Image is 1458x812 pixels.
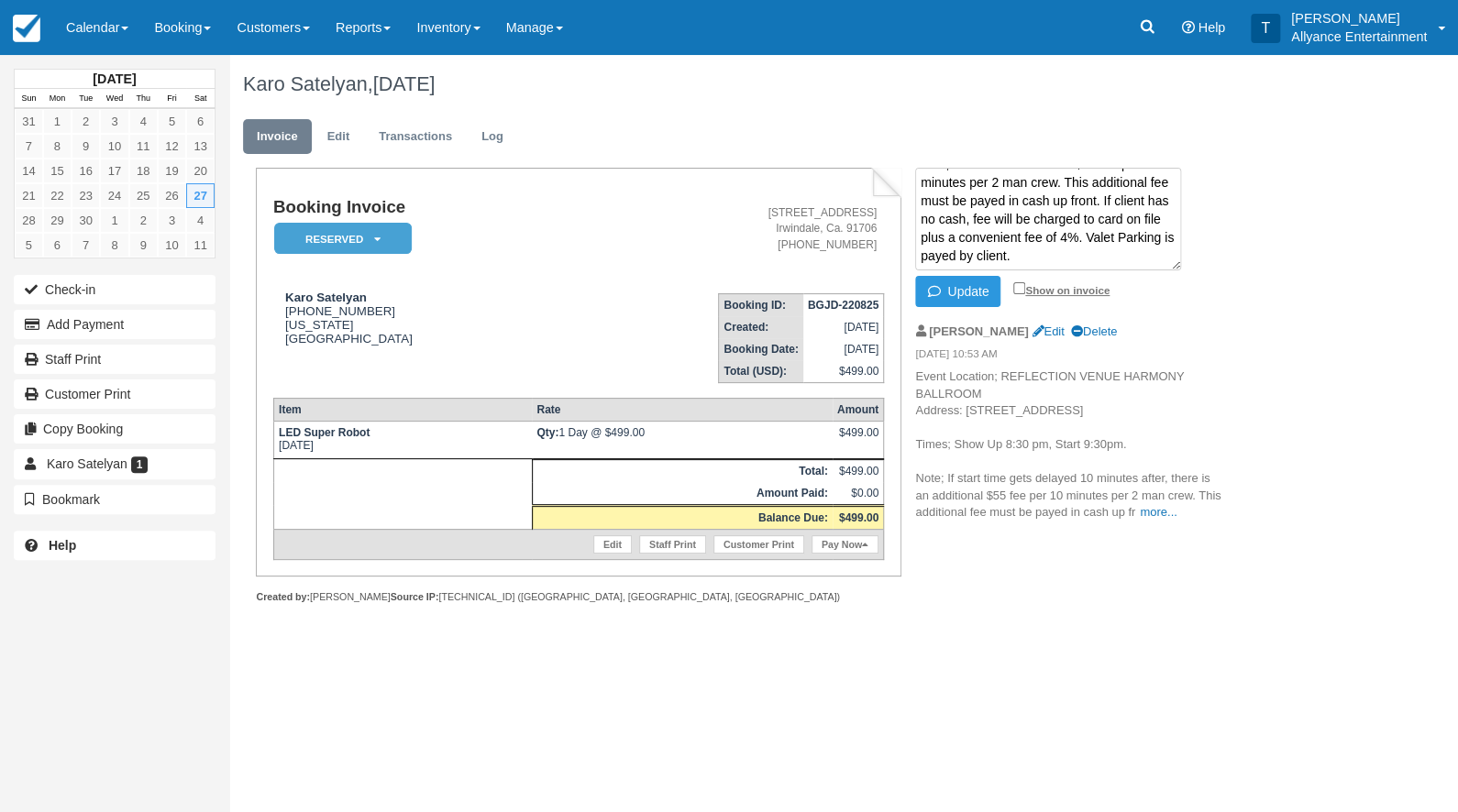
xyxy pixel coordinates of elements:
a: 10 [100,134,128,159]
a: 28 [15,208,43,233]
a: 16 [72,159,100,183]
a: Pay Now [812,535,878,554]
strong: Qty [536,426,558,439]
a: Delete [1071,324,1117,338]
p: Event Location; REFLECTION VENUE HARMONY BALLROOM Address: [STREET_ADDRESS] Times; Show Up 8:30 p... [915,368,1224,521]
button: Copy Booking [14,414,215,444]
a: Invoice [243,119,312,155]
button: Add Payment [14,310,215,339]
a: 19 [158,159,186,183]
th: Mon [43,89,72,109]
a: 9 [72,134,100,159]
p: [PERSON_NAME] [1291,9,1427,27]
a: Customer Print [713,535,804,554]
a: 11 [186,233,215,258]
a: 4 [186,208,215,233]
a: 25 [129,183,158,208]
a: 4 [129,109,158,134]
a: Karo Satelyan 1 [14,449,215,478]
a: 7 [72,233,100,258]
a: Help [14,531,215,560]
a: 5 [15,233,43,258]
th: Tue [72,89,100,109]
th: Total (USD): [719,360,803,383]
a: 27 [186,183,215,208]
span: Help [1198,20,1225,35]
strong: [PERSON_NAME] [929,324,1029,338]
th: Sat [186,89,215,109]
a: 2 [72,109,100,134]
th: Item [273,398,532,421]
strong: LED Super Robot [279,426,370,439]
p: Allyance Entertainment [1291,27,1427,46]
a: 21 [15,183,43,208]
td: [DATE] [803,338,884,360]
img: checkfront-main-nav-mini-logo.png [13,15,40,42]
div: [PHONE_NUMBER] [US_STATE] [GEOGRAPHIC_DATA] [273,291,558,346]
a: 3 [158,208,186,233]
a: Staff Print [639,535,706,554]
th: Sun [15,89,43,109]
strong: $499.00 [839,511,878,524]
a: 12 [158,134,186,159]
div: $499.00 [837,426,878,454]
a: more... [1140,505,1176,519]
a: 24 [100,183,128,208]
em: Reserved [274,223,412,255]
th: Booking ID: [719,293,803,316]
th: Fri [158,89,186,109]
a: 6 [186,109,215,134]
span: Karo Satelyan [47,456,127,471]
strong: Created by: [256,591,310,602]
a: 23 [72,183,100,208]
button: Check-in [14,275,215,304]
a: 3 [100,109,128,134]
span: [DATE] [373,72,436,95]
a: 17 [100,159,128,183]
a: 10 [158,233,186,258]
th: Total: [532,459,832,482]
td: [DATE] [803,316,884,338]
strong: [DATE] [93,71,136,86]
a: Edit [593,535,632,554]
em: [DATE] 10:53 AM [915,346,1224,367]
a: 6 [43,233,72,258]
i: Help [1181,21,1194,34]
th: Amount [833,398,884,421]
a: 8 [43,134,72,159]
td: $499.00 [833,459,884,482]
strong: BGJD-220825 [808,299,878,312]
a: 20 [186,159,215,183]
address: [STREET_ADDRESS] Irwindale, Ca. 91706 [PHONE_NUMBER] [566,205,877,252]
span: 1 [131,456,149,473]
a: 15 [43,159,72,183]
a: 9 [129,233,158,258]
h1: Karo Satelyan, [243,73,1309,95]
a: 26 [158,183,186,208]
a: 14 [15,159,43,183]
a: Customer Print [14,379,215,409]
a: 29 [43,208,72,233]
a: 30 [72,208,100,233]
td: $499.00 [803,360,884,383]
a: 8 [100,233,128,258]
div: T [1251,14,1280,43]
a: 7 [15,134,43,159]
a: Edit [314,119,363,155]
th: Balance Due: [532,505,832,529]
a: Log [468,119,517,155]
a: 11 [129,134,158,159]
td: $0.00 [833,482,884,506]
a: 2 [129,208,158,233]
th: Thu [129,89,158,109]
b: Help [49,538,76,553]
a: 22 [43,183,72,208]
a: Reserved [273,222,405,256]
a: Staff Print [14,345,215,374]
a: Transactions [365,119,466,155]
h1: Booking Invoice [273,198,558,217]
th: Amount Paid: [532,482,832,506]
strong: Karo Satelyan [285,291,367,304]
th: Created: [719,316,803,338]
div: [PERSON_NAME] [TECHNICAL_ID] ([GEOGRAPHIC_DATA], [GEOGRAPHIC_DATA], [GEOGRAPHIC_DATA]) [256,590,900,604]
